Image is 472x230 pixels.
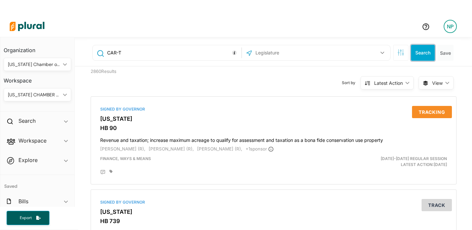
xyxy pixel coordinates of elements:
[422,199,452,211] button: Track
[4,15,50,38] img: Logo for Plural
[8,91,60,98] div: [US_STATE] CHAMBER OF COMMERCE
[333,156,452,168] div: Latest Action: [DATE]
[342,80,361,86] span: Sort by
[100,146,145,151] span: [PERSON_NAME] (R),
[86,66,180,91] div: 2860 Results
[438,17,462,36] a: NP
[100,156,151,161] span: Finance, Ways & Means
[398,49,404,55] span: Search Filters
[437,45,454,61] button: Save
[4,41,71,55] h3: Organization
[381,156,447,161] span: [DATE]-[DATE] Regular Session
[444,20,457,33] div: NP
[8,61,60,68] div: [US_STATE] Chamber of Commerce
[7,211,49,225] button: Export
[18,137,46,144] h2: Workspace
[100,218,447,224] h3: HB 739
[255,47,325,59] input: Legislature
[149,146,194,151] span: [PERSON_NAME] (R),
[411,45,435,61] button: Search
[100,170,105,175] div: Add Position Statement
[246,146,274,151] span: + 1 sponsor
[432,80,443,86] span: View
[18,198,28,205] h2: Bills
[106,47,239,59] input: Enter keywords, bill # or legislator name
[100,199,447,205] div: Signed by Governor
[18,117,36,124] h2: Search
[100,134,447,143] h4: Revenue and taxation; increase maximum acreage to qualify for assessment and taxation as a bona f...
[4,71,71,85] h3: Workspace
[100,115,447,122] h3: [US_STATE]
[18,156,38,164] h2: Explore
[100,209,447,215] h3: [US_STATE]
[231,50,237,56] div: Tooltip anchor
[15,215,36,221] span: Export
[197,146,242,151] span: [PERSON_NAME] (R),
[100,125,447,131] h3: HB 90
[450,208,465,223] iframe: Intercom live chat
[374,80,403,86] div: Latest Action
[109,170,113,174] div: Add tags
[0,175,74,191] h4: Saved
[412,106,452,118] button: Tracking
[100,106,447,112] div: Signed by Governor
